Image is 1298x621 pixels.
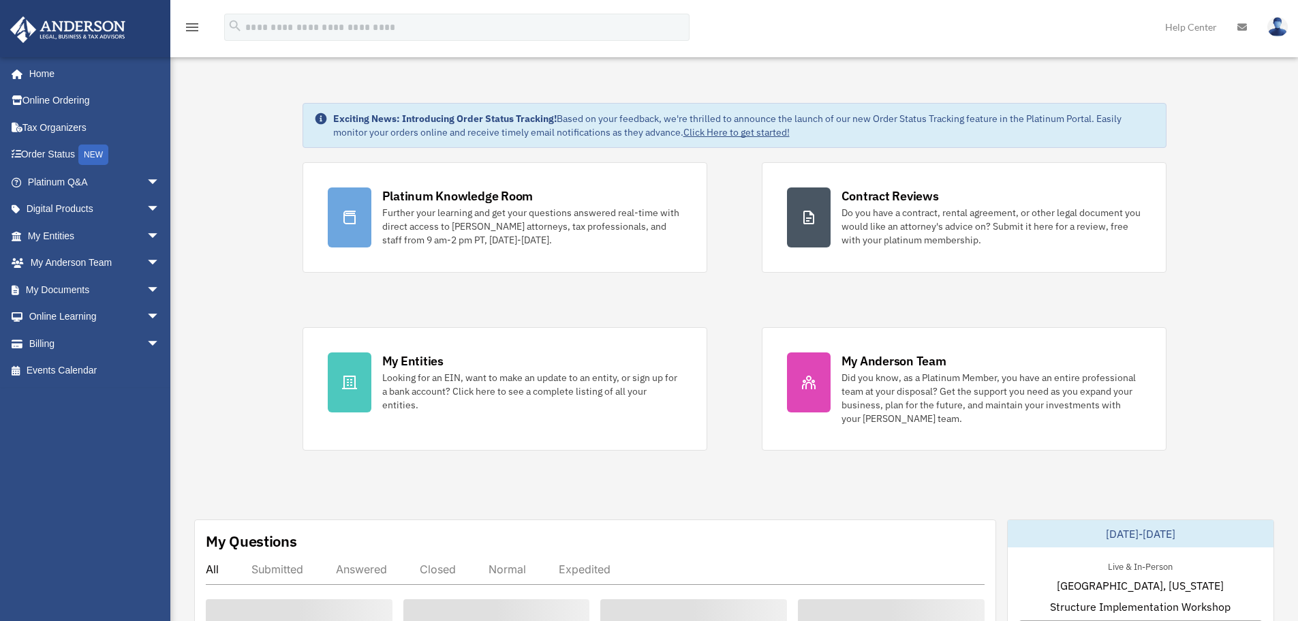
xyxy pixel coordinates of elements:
a: Click Here to get started! [683,126,790,138]
a: Events Calendar [10,357,181,384]
span: arrow_drop_down [146,303,174,331]
div: My Entities [382,352,444,369]
a: My Anderson Teamarrow_drop_down [10,249,181,277]
a: Tax Organizers [10,114,181,141]
div: Answered [336,562,387,576]
a: Digital Productsarrow_drop_down [10,196,181,223]
span: [GEOGRAPHIC_DATA], [US_STATE] [1057,577,1224,594]
a: My Anderson Team Did you know, as a Platinum Member, you have an entire professional team at your... [762,327,1166,451]
div: Platinum Knowledge Room [382,187,534,205]
div: Live & In-Person [1097,558,1184,573]
div: Closed [420,562,456,576]
span: Structure Implementation Workshop [1050,599,1231,615]
span: arrow_drop_down [146,249,174,277]
a: Platinum Knowledge Room Further your learning and get your questions answered real-time with dire... [303,162,707,273]
a: My Entitiesarrow_drop_down [10,222,181,249]
a: Online Learningarrow_drop_down [10,303,181,331]
a: Platinum Q&Aarrow_drop_down [10,168,181,196]
div: Did you know, as a Platinum Member, you have an entire professional team at your disposal? Get th... [841,371,1141,425]
span: arrow_drop_down [146,330,174,358]
div: Based on your feedback, we're thrilled to announce the launch of our new Order Status Tracking fe... [333,112,1155,139]
div: NEW [78,145,108,165]
div: Looking for an EIN, want to make an update to an entity, or sign up for a bank account? Click her... [382,371,682,412]
div: All [206,562,219,576]
i: search [228,18,243,33]
span: arrow_drop_down [146,168,174,196]
div: Do you have a contract, rental agreement, or other legal document you would like an attorney's ad... [841,206,1141,247]
a: Billingarrow_drop_down [10,330,181,357]
a: Contract Reviews Do you have a contract, rental agreement, or other legal document you would like... [762,162,1166,273]
div: Contract Reviews [841,187,939,205]
img: Anderson Advisors Platinum Portal [6,16,129,43]
a: Online Ordering [10,87,181,115]
i: menu [184,19,200,35]
a: My Documentsarrow_drop_down [10,276,181,303]
div: Normal [489,562,526,576]
div: [DATE]-[DATE] [1008,520,1273,547]
span: arrow_drop_down [146,222,174,250]
span: arrow_drop_down [146,196,174,224]
div: Further your learning and get your questions answered real-time with direct access to [PERSON_NAM... [382,206,682,247]
a: Order StatusNEW [10,141,181,169]
a: Home [10,60,174,87]
strong: Exciting News: Introducing Order Status Tracking! [333,112,557,125]
div: Expedited [559,562,611,576]
div: Submitted [251,562,303,576]
span: arrow_drop_down [146,276,174,304]
div: My Questions [206,531,297,551]
div: My Anderson Team [841,352,946,369]
img: User Pic [1267,17,1288,37]
a: My Entities Looking for an EIN, want to make an update to an entity, or sign up for a bank accoun... [303,327,707,451]
a: menu [184,24,200,35]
